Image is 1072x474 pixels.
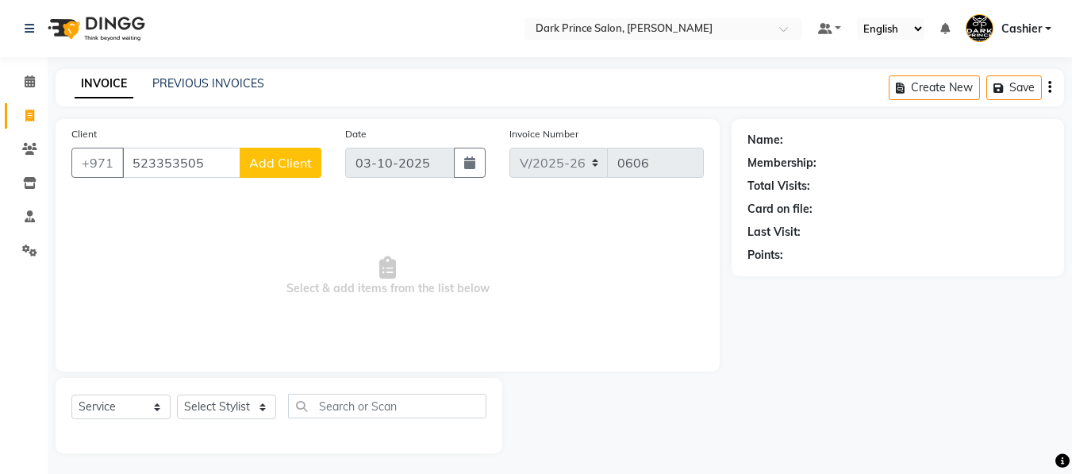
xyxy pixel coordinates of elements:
[345,127,367,141] label: Date
[747,224,801,241] div: Last Visit:
[152,76,264,91] a: PREVIOUS INVOICES
[71,197,704,356] span: Select & add items from the list below
[75,70,133,98] a: INVOICE
[747,132,783,148] div: Name:
[122,148,240,178] input: Search by Name/Mobile/Email/Code
[71,127,97,141] label: Client
[747,247,783,264] div: Points:
[986,75,1042,100] button: Save
[288,394,486,418] input: Search or Scan
[71,148,124,178] button: +971
[747,155,816,171] div: Membership:
[40,6,149,51] img: logo
[249,155,312,171] span: Add Client
[747,178,810,195] div: Total Visits:
[1001,21,1042,37] span: Cashier
[966,14,993,42] img: Cashier
[889,75,980,100] button: Create New
[747,201,813,218] div: Card on file:
[509,127,578,141] label: Invoice Number
[240,148,321,178] button: Add Client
